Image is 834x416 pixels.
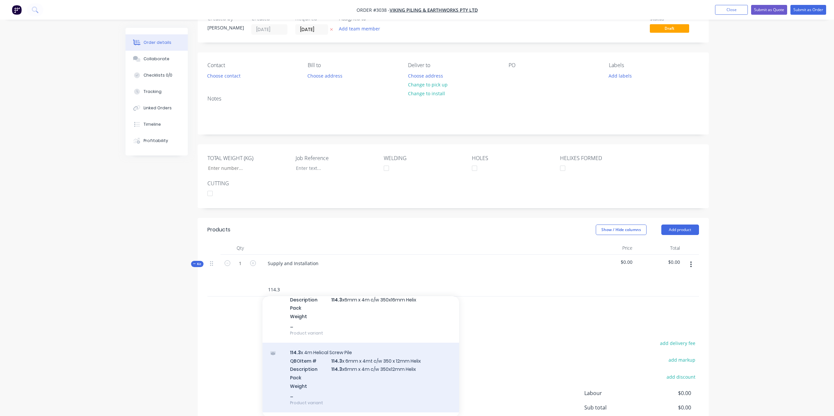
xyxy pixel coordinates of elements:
[665,355,699,364] button: add markup
[144,40,171,45] div: Order details
[251,15,287,22] div: Created
[408,62,498,68] div: Deliver to
[193,262,202,266] span: Kit
[472,154,554,162] label: HOLES
[144,89,162,95] div: Tracking
[12,5,22,15] img: Factory
[126,83,188,100] button: Tracking
[384,154,466,162] label: WELDING
[635,242,683,255] div: Total
[126,100,188,116] button: Linked Orders
[207,96,699,102] div: Notes
[638,259,680,265] span: $0.00
[126,51,188,67] button: Collaborate
[144,72,172,78] div: Checklists 0/0
[204,71,244,80] button: Choose contact
[268,283,399,296] input: Search...
[144,121,161,127] div: Timeline
[590,259,632,265] span: $0.00
[335,24,383,33] button: Add team member
[207,226,230,234] div: Products
[304,71,346,80] button: Choose address
[308,62,398,68] div: Bill to
[207,15,243,22] div: Created by
[509,62,598,68] div: PO
[642,404,691,411] span: $0.00
[404,71,446,80] button: Choose address
[339,24,384,33] button: Add team member
[207,24,243,31] div: [PERSON_NAME]
[144,105,172,111] div: Linked Orders
[144,56,169,62] div: Collaborate
[126,116,188,133] button: Timeline
[657,339,699,348] button: add delivery fee
[126,34,188,51] button: Order details
[650,15,699,22] div: Status
[295,15,331,22] div: Required
[650,24,689,32] span: Draft
[126,133,188,149] button: Profitability
[404,89,448,98] button: Change to install
[126,67,188,83] button: Checklists 0/0
[584,404,643,411] span: Sub total
[296,154,378,162] label: Job Reference
[596,225,647,235] button: Show / Hide columns
[339,15,405,22] div: Assigned to
[609,62,699,68] div: Labels
[207,154,289,162] label: TOTAL WEIGHT (KG)
[715,5,748,15] button: Close
[584,389,643,397] span: Labour
[203,163,289,173] input: Enter number...
[221,242,260,255] div: Qty
[751,5,787,15] button: Submit as Quote
[404,80,451,89] button: Change to pick up
[663,372,699,381] button: add discount
[357,7,390,13] span: Order #3038 -
[588,242,635,255] div: Price
[605,71,635,80] button: Add labels
[191,261,204,267] div: Kit
[144,138,168,144] div: Profitability
[207,179,289,187] label: CUTTING
[790,5,826,15] button: Submit as Order
[560,154,642,162] label: HELIXES FORMED
[207,62,297,68] div: Contact
[390,7,478,13] a: VIKING PILING & EARTHWORKS PTY LTD
[262,259,324,268] div: Supply and Installation
[642,389,691,397] span: $0.00
[661,225,699,235] button: Add product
